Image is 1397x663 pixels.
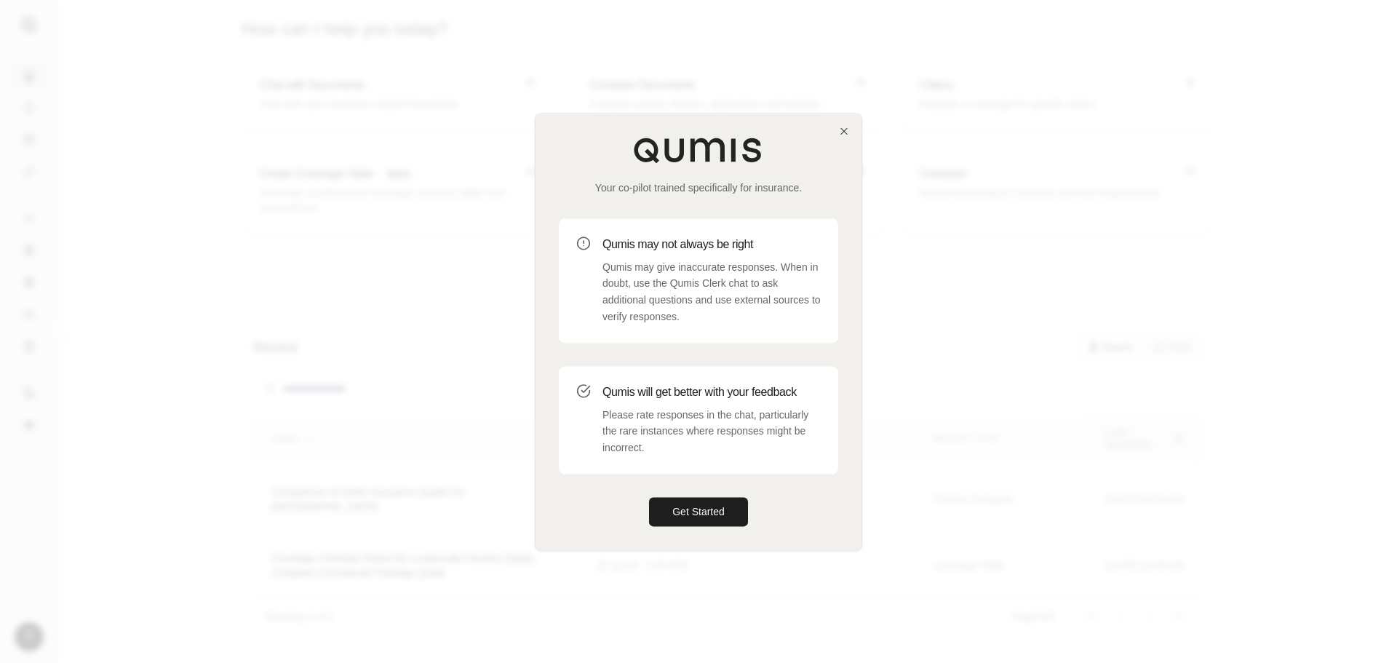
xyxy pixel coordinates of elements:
p: Please rate responses in the chat, particularly the rare instances where responses might be incor... [602,407,821,456]
p: Your co-pilot trained specifically for insurance. [559,180,838,195]
img: Qumis Logo [633,137,764,163]
button: Get Started [649,497,748,526]
p: Qumis may give inaccurate responses. When in doubt, use the Qumis Clerk chat to ask additional qu... [602,259,821,325]
h3: Qumis may not always be right [602,236,821,253]
h3: Qumis will get better with your feedback [602,384,821,401]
